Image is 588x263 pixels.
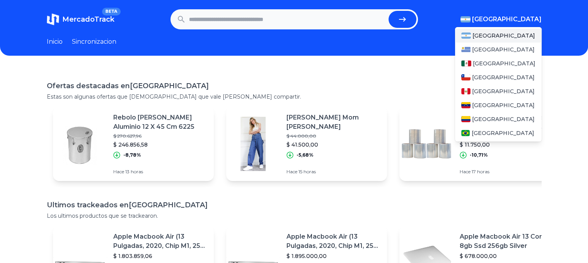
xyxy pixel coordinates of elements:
p: Hace 15 horas [286,169,381,175]
a: Argentina[GEOGRAPHIC_DATA] [455,29,542,43]
span: [GEOGRAPHIC_DATA] [472,32,535,39]
p: $ 41.500,00 [286,141,381,149]
img: Colombia [461,116,470,122]
a: Brasil[GEOGRAPHIC_DATA] [455,126,542,140]
p: Rebolo [PERSON_NAME] Aluminio 12 X 45 Cm 6225 [113,113,208,131]
img: Argentina [460,16,470,22]
h1: Ofertas destacadas en [GEOGRAPHIC_DATA] [47,80,542,91]
span: [GEOGRAPHIC_DATA] [473,60,535,67]
a: Chile[GEOGRAPHIC_DATA] [455,70,542,84]
span: [GEOGRAPHIC_DATA] [471,129,534,137]
span: [GEOGRAPHIC_DATA] [472,101,535,109]
p: $ 44.000,00 [286,133,381,139]
p: Estas son algunas ofertas que [DEMOGRAPHIC_DATA] que vale [PERSON_NAME] compartir. [47,93,542,101]
p: Apple Macbook Air (13 Pulgadas, 2020, Chip M1, 256 Gb De Ssd, 8 Gb De Ram) - Plata [113,232,208,251]
img: Mexico [461,60,471,67]
p: $ 246.856,58 [113,141,208,149]
img: Peru [461,88,470,94]
img: Argentina [461,32,471,39]
span: [GEOGRAPHIC_DATA] [472,115,535,123]
a: Featured image[PERSON_NAME] Mom [PERSON_NAME]$ 44.000,00$ 41.500,00-5,68%Hace 15 horas [226,107,387,181]
p: $ 1.803.859,06 [113,252,208,260]
p: -5,68% [297,152,314,158]
span: [GEOGRAPHIC_DATA] [472,73,535,81]
p: -10,71% [470,152,488,158]
p: Hace 13 horas [113,169,208,175]
a: Featured imageFilm Embalaje Stretch Cristal Wepack 6 Rollos 10cms X 180mts$ 13.160,00$ 11.750,00-... [399,107,560,181]
p: $ 1.895.000,00 [286,252,381,260]
img: Featured image [399,117,453,171]
img: Venezuela [461,102,470,108]
p: $ 678.000,00 [460,252,554,260]
p: $ 11.750,00 [460,141,554,149]
p: Hace 17 horas [460,169,554,175]
p: $ 270.627,96 [113,133,208,139]
span: BETA [102,8,120,15]
img: MercadoTrack [47,13,59,26]
span: [GEOGRAPHIC_DATA] [472,15,542,24]
button: [GEOGRAPHIC_DATA] [460,15,542,24]
img: Featured image [53,117,107,171]
a: MercadoTrackBETA [47,13,114,26]
a: Inicio [47,37,63,46]
img: Brasil [461,130,470,136]
a: Peru[GEOGRAPHIC_DATA] [455,84,542,98]
span: [GEOGRAPHIC_DATA] [472,87,535,95]
a: Sincronizacion [72,37,116,46]
img: Uruguay [461,46,470,53]
a: Venezuela[GEOGRAPHIC_DATA] [455,98,542,112]
img: Chile [461,74,470,80]
p: Apple Macbook Air 13 Core I5 8gb Ssd 256gb Silver [460,232,554,251]
p: -8,78% [123,152,141,158]
p: Los ultimos productos que se trackearon. [47,212,542,220]
a: Mexico[GEOGRAPHIC_DATA] [455,56,542,70]
p: [PERSON_NAME] Mom [PERSON_NAME] [286,113,381,131]
h1: Ultimos trackeados en [GEOGRAPHIC_DATA] [47,200,542,210]
span: MercadoTrack [62,15,114,24]
a: Featured imageRebolo [PERSON_NAME] Aluminio 12 X 45 Cm 6225$ 270.627,96$ 246.856,58-8,78%Hace 13 ... [53,107,214,181]
a: Uruguay[GEOGRAPHIC_DATA] [455,43,542,56]
span: [GEOGRAPHIC_DATA] [472,46,535,53]
a: Colombia[GEOGRAPHIC_DATA] [455,112,542,126]
img: Featured image [226,117,280,171]
p: Apple Macbook Air (13 Pulgadas, 2020, Chip M1, 256 Gb De Ssd, 8 Gb De Ram) - Plata [286,232,381,251]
